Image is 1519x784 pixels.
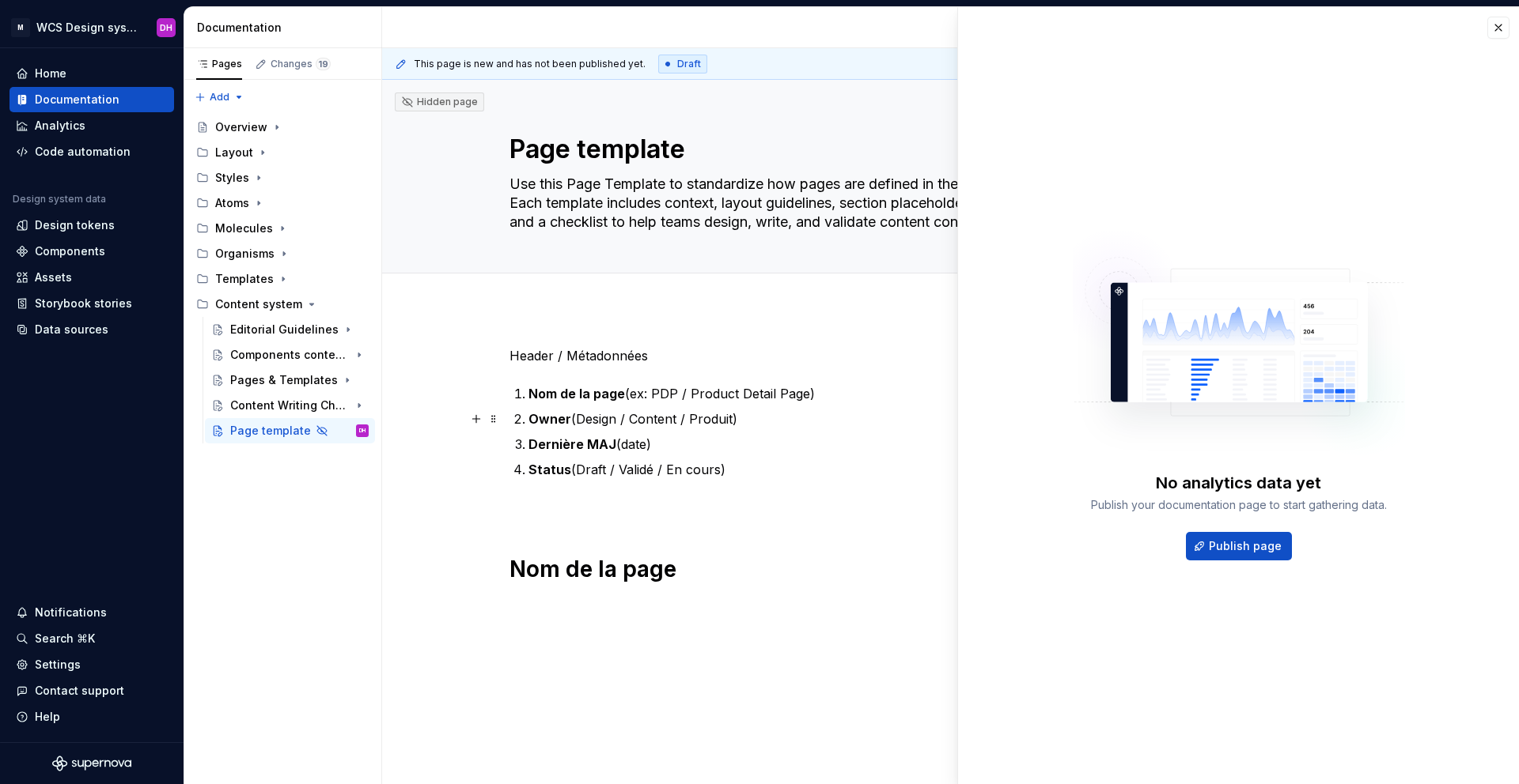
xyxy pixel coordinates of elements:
div: Editorial Guidelines [230,322,339,337]
button: Notifications [9,600,174,625]
div: Changes [271,58,331,70]
a: Storybook stories [9,291,174,316]
p: (date) [528,435,1108,454]
div: Content system [215,296,302,312]
a: Analytics [9,113,174,138]
a: Content Writing Checklists [205,393,375,418]
div: Data sources [35,322,108,337]
span: 19 [316,58,331,70]
a: Home [9,61,174,86]
div: Templates [190,266,375,292]
span: This page is new and has not been published yet. [414,58,646,70]
span: Add [210,91,229,104]
div: Page template [230,423,311,439]
div: Page tree [190,115,375,443]
a: Documentation [9,87,174,112]
div: Atoms [190,190,375,216]
button: MWCS Design systemDH [3,10,180,44]
div: Content system [190,292,375,317]
div: Molecules [190,216,375,241]
div: Design tokens [35,217,115,233]
a: Components content guidelines [205,342,375,367]
h1: Nom de la page [509,555,1108,583]
textarea: Use this Page Template to standardize how pages are defined in the Content System. Each template ... [506,171,1104,235]
div: M [11,18,30,37]
div: Hidden page [401,96,478,108]
strong: Nom de la page [528,386,625,401]
a: Pages & Templates [205,367,375,393]
div: Components content guidelines [230,347,350,363]
a: Overview [190,115,375,140]
div: Search ⌘K [35,631,95,646]
div: Assets [35,269,72,285]
div: Styles [190,165,375,190]
strong: Dernière MAJ [528,436,616,452]
div: Settings [35,657,81,673]
div: No analytics data yet [1156,472,1321,494]
div: DH [160,21,172,34]
div: Organisms [190,241,375,266]
div: Molecules [215,220,273,236]
div: Publish your documentation page to start gathering data. [1091,497,1387,513]
div: Layout [215,145,253,160]
div: Storybook stories [35,296,132,311]
button: Help [9,704,174,729]
div: WCS Design system [36,20,138,36]
button: Search ⌘K [9,626,174,651]
button: Add [190,86,249,108]
p: Header / Métadonnées [509,346,1108,365]
div: Content Writing Checklists [230,398,350,413]
div: Code automation [35,144,131,160]
a: Page templateDH [205,418,375,443]
a: Code automation [9,139,174,164]
p: (ex: PDP / Product Detail Page) [528,384,1108,403]
div: Documentation [35,92,119,107]
div: Contact support [35,683,124,699]
span: Draft [677,58,701,70]
div: Home [35,66,66,81]
div: Overview [215,119,267,135]
textarea: Page template [506,130,1104,168]
p: (Design / Content / Produit) [528,409,1108,428]
div: DH [359,423,366,439]
div: Organisms [215,246,275,262]
button: Publish page [1186,532,1292,560]
div: Design system data [13,193,106,205]
span: Publish page [1209,538,1282,554]
div: Help [35,709,60,725]
button: Contact support [9,678,174,703]
div: Styles [215,170,249,186]
strong: Status [528,462,571,477]
div: Documentation [197,20,375,36]
strong: Owner [528,411,571,427]
div: Analytics [35,118,85,134]
p: (Draft / Validé / En cours) [528,460,1108,479]
div: Atoms [215,195,249,211]
a: Design tokens [9,213,174,238]
a: Components [9,239,174,264]
div: Pages & Templates [230,372,338,388]
div: Components [35,243,105,259]
div: Pages [196,58,242,70]
a: Data sources [9,317,174,342]
a: Assets [9,265,174,290]
svg: Supernova Logo [52,756,131,771]
div: Notifications [35,605,107,620]
div: Layout [190,140,375,165]
a: Editorial Guidelines [205,317,375,342]
div: Templates [215,271,274,287]
a: Settings [9,652,174,677]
